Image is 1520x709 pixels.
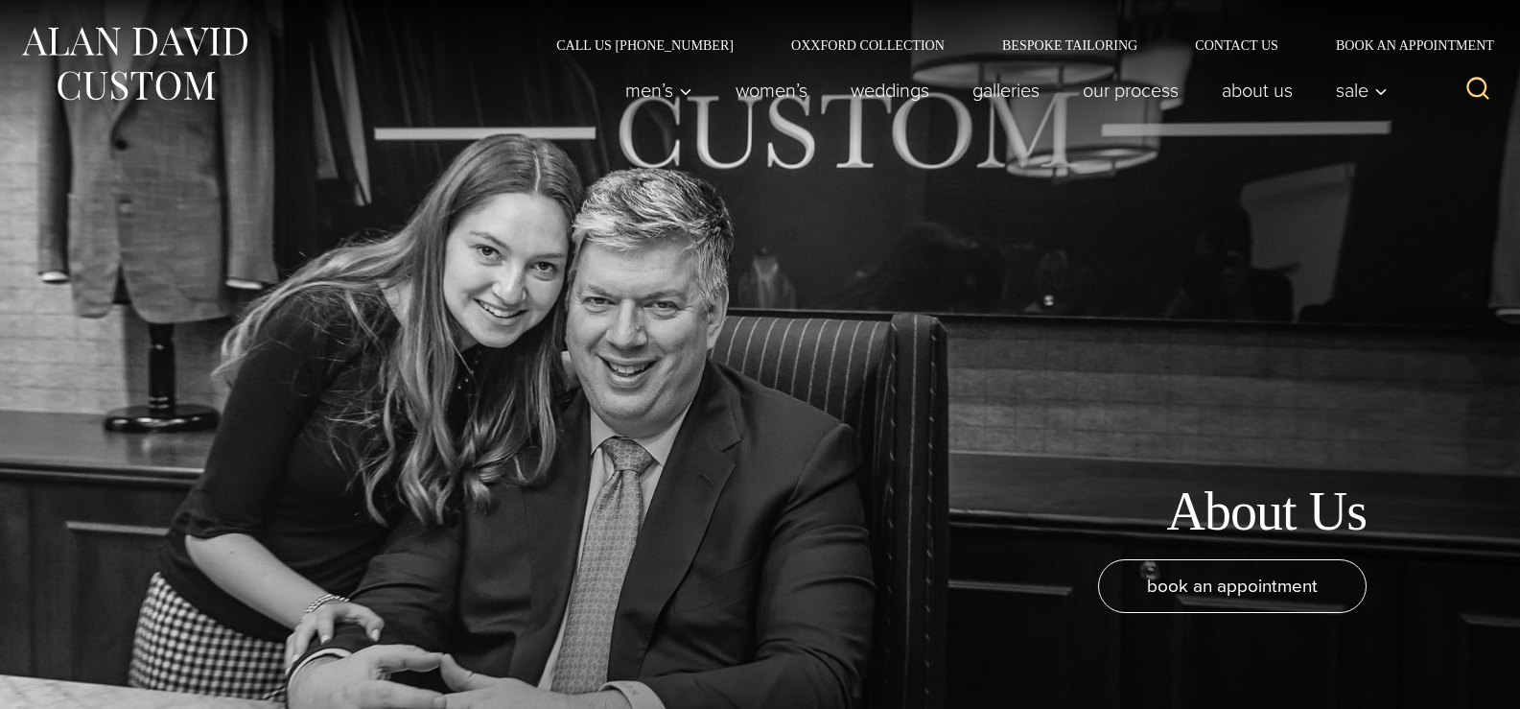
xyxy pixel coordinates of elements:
a: Women’s [714,71,830,109]
a: Oxxford Collection [762,38,973,52]
nav: Primary Navigation [604,71,1398,109]
a: Book an Appointment [1307,38,1501,52]
a: Call Us [PHONE_NUMBER] [527,38,762,52]
a: About Us [1201,71,1315,109]
img: Alan David Custom [19,21,249,106]
a: Contact Us [1166,38,1307,52]
span: Sale [1336,81,1388,100]
a: Bespoke Tailoring [973,38,1166,52]
nav: Secondary Navigation [527,38,1501,52]
a: book an appointment [1098,559,1367,613]
span: Men’s [625,81,692,100]
span: book an appointment [1147,572,1318,600]
a: weddings [830,71,951,109]
h1: About Us [1166,480,1367,544]
a: Galleries [951,71,1062,109]
button: View Search Form [1455,67,1501,113]
a: Our Process [1062,71,1201,109]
